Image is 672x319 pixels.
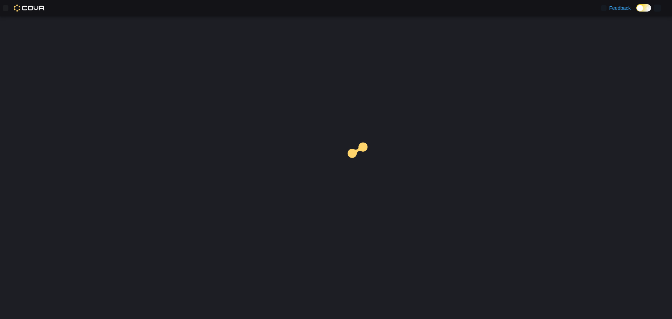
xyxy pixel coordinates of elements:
span: Feedback [609,5,631,12]
img: Cova [14,5,45,12]
input: Dark Mode [636,4,651,12]
a: Feedback [598,1,633,15]
img: cova-loader [336,137,388,190]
